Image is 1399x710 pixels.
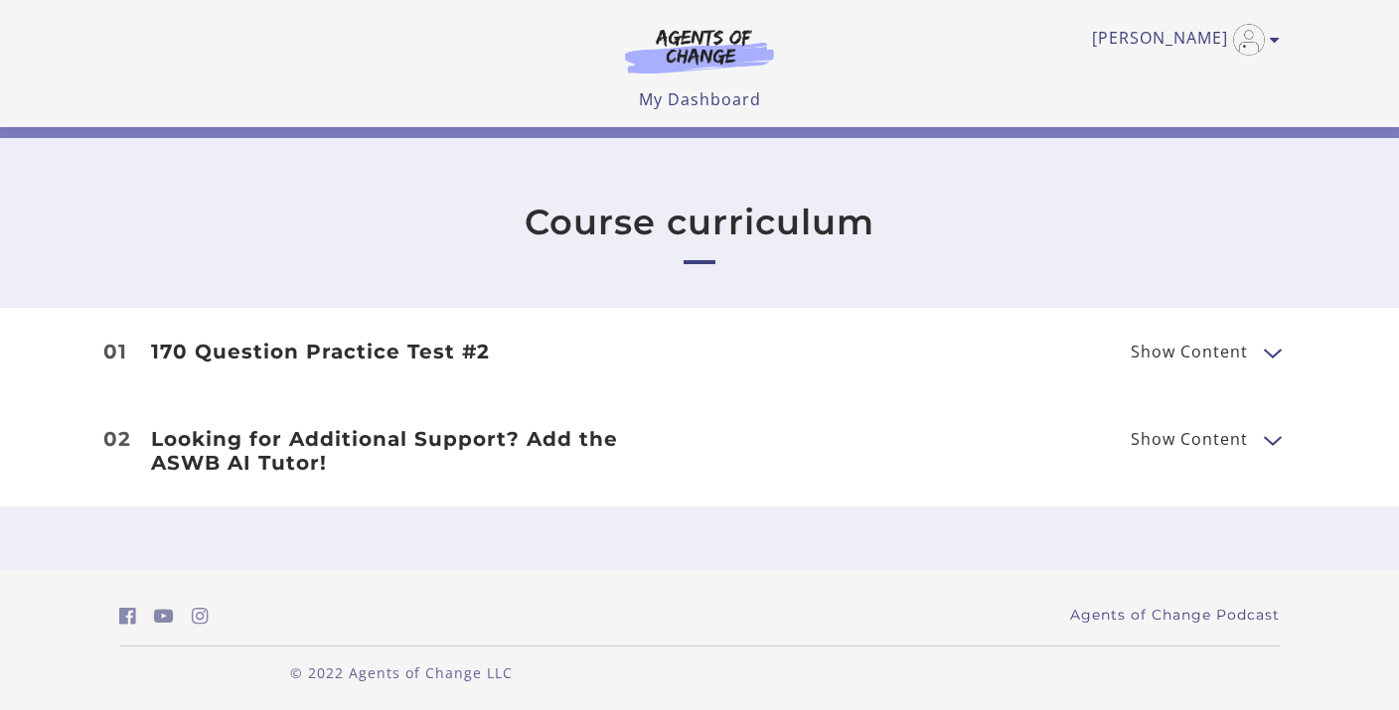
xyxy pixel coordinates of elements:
a: https://www.instagram.com/agentsofchangeprep/ (Open in a new window) [192,602,209,631]
span: Show Content [1131,344,1248,359]
i: https://www.instagram.com/agentsofchangeprep/ (Open in a new window) [192,607,209,626]
span: 02 [103,429,131,449]
a: https://www.youtube.com/c/AgentsofChangeTestPrepbyMeaganMitchell (Open in a new window) [154,602,174,631]
span: Show Content [1131,431,1248,447]
a: Agents of Change Podcast [1070,605,1280,626]
button: Show Content [1264,340,1280,364]
p: © 2022 Agents of Change LLC [119,662,684,683]
img: Agents of Change Logo [604,28,795,73]
span: 01 [103,342,127,361]
h3: 170 Question Practice Test #2 [151,340,676,363]
a: My Dashboard [639,88,761,110]
a: https://www.facebook.com/groups/aswbtestprep (Open in a new window) [119,602,136,631]
i: https://www.youtube.com/c/AgentsofChangeTestPrepbyMeaganMitchell (Open in a new window) [154,607,174,626]
button: Show Content [1264,427,1280,452]
a: Toggle menu [1092,24,1270,56]
h2: Course curriculum [525,202,874,243]
h3: Looking for Additional Support? Add the ASWB AI Tutor! [151,427,676,475]
i: https://www.facebook.com/groups/aswbtestprep (Open in a new window) [119,607,136,626]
